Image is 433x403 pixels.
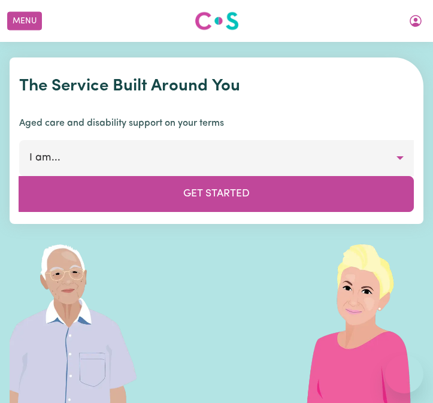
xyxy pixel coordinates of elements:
button: Get Started [19,176,414,212]
h1: The Service Built Around You [19,77,414,97]
a: Careseekers logo [195,7,239,35]
img: Careseekers logo [195,10,239,32]
button: My Account [403,11,428,31]
button: I am... [19,140,414,176]
button: Menu [7,12,42,31]
p: Aged care and disability support on your terms [19,116,414,131]
iframe: Button to launch messaging window [385,355,423,393]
